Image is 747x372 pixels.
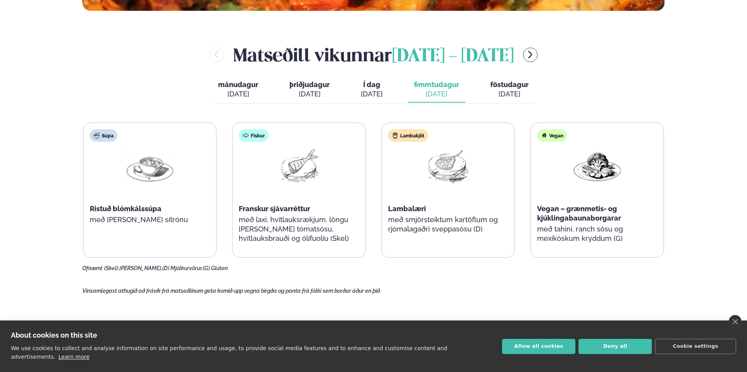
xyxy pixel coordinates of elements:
img: soup.svg [94,132,100,139]
div: [DATE] [361,89,383,99]
div: Vegan [537,129,567,142]
p: með tahini, ranch sósu og mexíkóskum kryddum (G) [537,224,657,243]
button: föstudagur [DATE] [484,77,535,103]
p: með smjörsteiktum kartöflum og rjómalagaðri sveppasósu (D) [388,215,508,234]
h2: Matseðill vikunnar [233,42,514,68]
div: Súpa [90,129,117,142]
div: [DATE] [414,89,459,99]
button: fimmtudagur [DATE] [408,77,465,103]
div: [DATE] [218,89,258,99]
div: [DATE] [289,89,330,99]
button: menu-btn-right [523,48,538,62]
button: Cookie settings [655,339,736,354]
span: þriðjudagur [289,80,330,89]
button: Í dag [DATE] [355,77,389,103]
button: Deny all [578,339,652,354]
div: Lambakjöt [388,129,428,142]
div: Fiskur [239,129,269,142]
span: Franskur sjávarréttur [239,205,310,213]
button: mánudagur [DATE] [212,77,264,103]
span: Ofnæmi: [82,265,103,271]
img: Lamb-Meat.png [423,148,473,184]
button: menu-btn-left [209,48,224,62]
img: Fish.png [274,148,324,184]
span: (Skel) [PERSON_NAME], [104,265,162,271]
span: [DATE] - [DATE] [392,48,514,65]
a: Learn more [59,354,90,360]
div: [DATE] [490,89,529,99]
p: We use cookies to collect and analyse information on site performance and usage, to provide socia... [11,345,447,360]
span: mánudagur [218,80,258,89]
img: Vegan.png [572,148,622,184]
span: (D) Mjólkurvörur, [162,265,203,271]
span: Vinsamlegast athugið að frávik frá matseðlinum geta komið upp vegna birgða og panta frá fólki sem... [82,288,381,294]
strong: About cookies on this site [11,331,97,339]
span: Vegan – grænmetis- og kjúklingabaunaborgarar [537,205,621,222]
span: Ristuð blómkálssúpa [90,205,161,213]
span: (G) Glúten [203,265,228,271]
img: fish.svg [243,132,249,139]
p: með [PERSON_NAME] sítrónu [90,215,210,224]
span: fimmtudagur [414,80,459,89]
span: Lambalæri [388,205,426,213]
a: close [729,315,742,328]
img: Soup.png [125,148,175,184]
span: Í dag [361,80,383,89]
button: Allow all cookies [502,339,575,354]
img: Vegan.svg [541,132,547,139]
p: með laxi, hvítlauksrækjum, löngu [PERSON_NAME] tómatsósu, hvítlauksbrauði og ólífuolíu (Skel) [239,215,359,243]
span: föstudagur [490,80,529,89]
img: Lamb.svg [392,132,398,139]
button: þriðjudagur [DATE] [283,77,336,103]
